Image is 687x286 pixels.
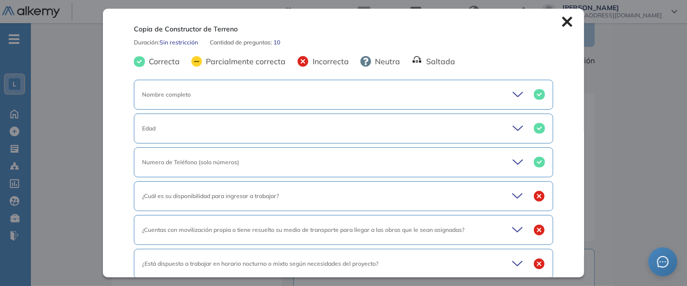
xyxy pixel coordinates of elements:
span: Sin restricción [159,38,198,47]
span: ¿Cuál es su disponibilidad para ingresar a trabajar? [142,192,279,200]
span: ¿Está dispuesto a trabajar en horario nocturno o mixto según necesidades del proyecto? [142,260,378,267]
span: Duración : [134,38,159,47]
span: Nombre completo [142,91,191,98]
span: Parcialmente correcta [202,56,286,67]
span: message [657,256,669,268]
span: Saltada [422,56,455,67]
span: Edad [142,125,156,132]
span: Correcta [145,56,180,67]
span: Cantidad de preguntas: [210,38,273,47]
span: Copia de Constructor de Terreno [134,24,238,34]
span: 10 [273,38,280,47]
span: ¿Cuentas con movilización propia o tiene resuelto su medio de transporte para llegar a las obras ... [142,226,464,233]
span: Incorrecta [309,56,349,67]
span: Numero de Teléfono (solo números) [142,158,239,166]
span: Neutra [371,56,400,67]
